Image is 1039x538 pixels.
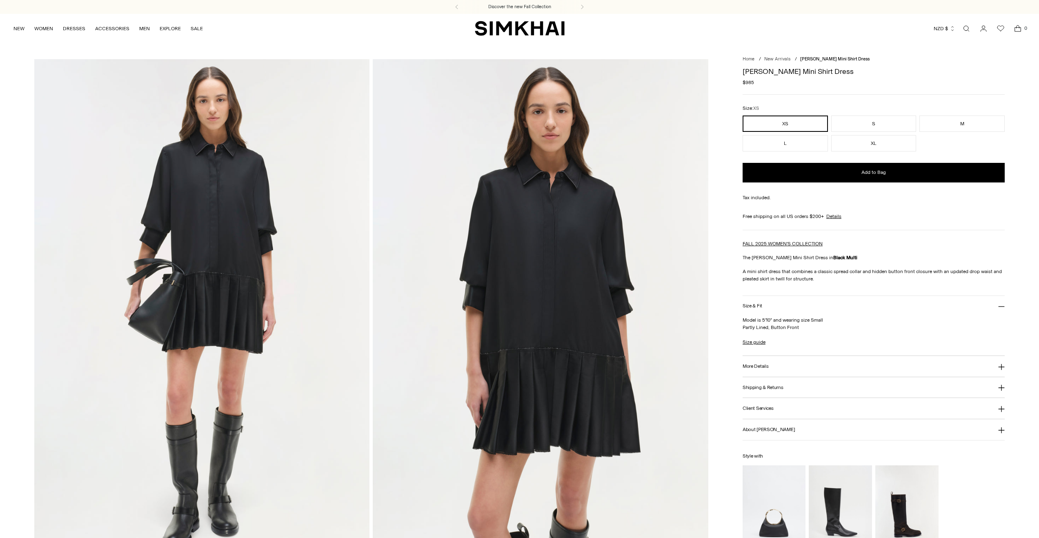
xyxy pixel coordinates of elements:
nav: breadcrumbs [743,56,1005,63]
a: FALL 2025 WOMEN'S COLLECTION [743,241,823,247]
a: NEW [13,20,24,38]
a: Details [826,213,841,220]
a: MEN [139,20,150,38]
span: XS [753,106,759,111]
a: Go to the account page [975,20,992,37]
a: Open search modal [958,20,974,37]
a: Home [743,56,754,62]
h3: Shipping & Returns [743,385,783,390]
span: 0 [1022,24,1029,32]
a: Discover the new Fall Collection [488,4,551,10]
a: DRESSES [63,20,85,38]
span: $985 [743,79,754,86]
span: Add to Bag [861,169,886,176]
a: ACCESSORIES [95,20,129,38]
button: M [919,116,1005,132]
h3: About [PERSON_NAME] [743,427,795,432]
a: WOMEN [34,20,53,38]
button: NZD $ [934,20,955,38]
h6: Style with [743,454,1005,459]
div: Free shipping on all US orders $200+ [743,213,1005,220]
div: Tax included. [743,194,1005,201]
strong: Black Multi [833,255,857,260]
button: Size & Fit [743,296,1005,317]
button: About [PERSON_NAME] [743,419,1005,440]
p: A mini shirt dress that combines a classic spread collar and hidden button front closure with an ... [743,268,1005,282]
h1: [PERSON_NAME] Mini Shirt Dress [743,68,1005,75]
p: Model is 5'10" and wearing size Small Partly Lined, Button Front [743,316,1005,331]
p: The [PERSON_NAME] Mini Shirt Dress in [743,254,1005,261]
button: S [831,116,917,132]
a: Wishlist [992,20,1009,37]
button: Shipping & Returns [743,377,1005,398]
button: Client Services [743,398,1005,419]
div: / [795,56,797,63]
h3: More Details [743,364,768,369]
div: / [759,56,761,63]
a: New Arrivals [764,56,790,62]
a: Open cart modal [1010,20,1026,37]
button: L [743,135,828,151]
button: XL [831,135,917,151]
a: SIMKHAI [475,20,565,36]
h3: Client Services [743,406,774,411]
a: EXPLORE [160,20,181,38]
button: More Details [743,356,1005,377]
span: [PERSON_NAME] Mini Shirt Dress [800,56,870,62]
a: Size guide [743,338,765,346]
label: Size: [743,104,759,112]
a: SALE [191,20,203,38]
button: XS [743,116,828,132]
button: Add to Bag [743,163,1005,182]
h3: Size & Fit [743,303,762,309]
